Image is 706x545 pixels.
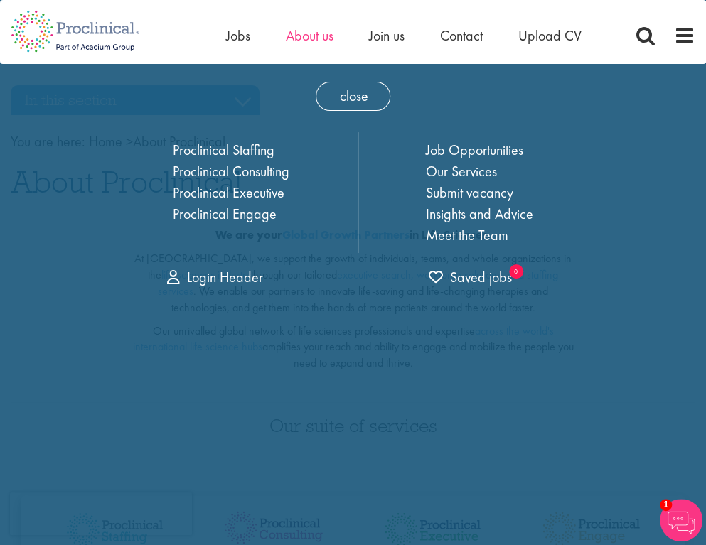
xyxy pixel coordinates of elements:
[369,26,405,45] a: Join us
[226,26,250,45] a: Jobs
[426,162,497,180] a: Our Services
[167,268,263,286] a: Login Header
[426,183,513,202] a: Submit vacancy
[518,26,582,45] a: Upload CV
[426,205,533,223] a: Insights and Advice
[173,162,289,180] a: Proclinical Consulting
[429,268,512,286] span: Saved jobs
[440,26,483,45] a: Contact
[316,82,390,111] span: close
[173,183,284,202] a: Proclinical Executive
[509,264,523,279] sub: 0
[660,499,702,541] img: Chatbot
[660,499,672,511] span: 1
[173,141,274,159] a: Proclinical Staffing
[173,205,277,223] a: Proclinical Engage
[426,226,508,244] a: Meet the Team
[286,26,333,45] a: About us
[426,141,523,159] a: Job Opportunities
[429,267,512,288] a: trigger for shortlist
